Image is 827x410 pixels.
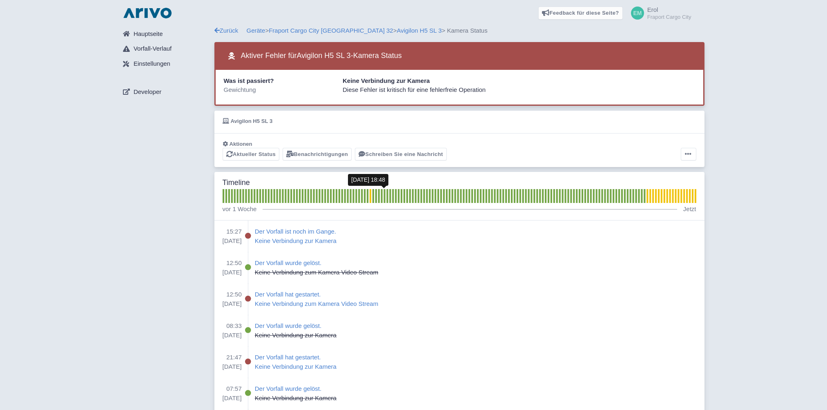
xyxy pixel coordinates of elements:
a: Benachrichtigungen [283,148,352,160]
a: Zurück [214,27,239,34]
p: [DATE] [223,268,242,277]
p: Keine Verbindung zum Kamera Video Stream [255,268,378,277]
p: Jetzt [683,205,696,214]
div: Der Vorfall hat gestartet. [255,353,337,362]
a: Der Vorfall wurde gelöst. Keine Verbindung zur Kamera [255,384,696,403]
div: Diese Fehler ist kritisch für eine fehlerfreie Operation [340,85,698,95]
p: [DATE] [223,394,242,403]
p: Keine Verbindung zum Kamera Video Stream [255,299,378,309]
span: Hauptseite [134,29,163,39]
a: Hauptseite [116,26,214,42]
a: Fraport Cargo City [GEOGRAPHIC_DATA] 32 [269,27,393,34]
a: Erol Fraport Cargo City [626,7,691,20]
p: [DATE] [223,299,242,309]
img: logo [121,7,174,20]
div: Der Vorfall hat gestartet. [255,290,378,299]
p: [DATE] [223,362,242,372]
a: Der Vorfall wurde gelöst. Keine Verbindung zum Kamera Video Stream [255,258,696,277]
a: Geräte [247,27,265,34]
a: Der Vorfall hat gestartet. Keine Verbindung zur Kamera [255,353,696,371]
a: Aktueller Status [223,148,280,160]
p: [DATE] [223,236,242,246]
a: Der Vorfall wurde gelöst. Keine Verbindung zur Kamera [255,321,696,340]
div: Der Vorfall wurde gelöst. [255,384,337,394]
p: 12:50 [223,290,242,299]
span: Avigilon H5 SL 3 [231,118,273,124]
div: Gewichtung [221,85,341,95]
a: Der Vorfall ist noch im Gange. Keine Verbindung zur Kamera [255,227,696,245]
div: > > > Kamera Status [214,26,704,36]
span: Aktionen [230,141,252,147]
a: Developer [116,84,214,100]
a: Der Vorfall hat gestartet. Keine Verbindung zum Kamera Video Stream [255,290,696,308]
div: Keine Verbindung zur Kamera [340,76,698,86]
p: 07:57 [223,384,242,394]
a: Feedback für diese Seite? [538,7,623,20]
small: Fraport Cargo City [647,14,691,20]
span: Kamera Status [353,51,402,59]
a: Vorfall-Verlauf [116,41,214,57]
div: Was ist passiert? [221,76,341,86]
p: 12:50 [223,258,242,268]
p: 08:33 [223,321,242,331]
p: Keine Verbindung zur Kamera [255,362,337,372]
p: Keine Verbindung zur Kamera [255,394,337,403]
span: Developer [134,87,161,97]
p: [DATE] [223,331,242,340]
span: Erol [647,6,658,13]
a: Schreiben Sie eine Nachricht [355,148,447,160]
a: Avigilon H5 SL 3 [397,27,441,34]
div: Der Vorfall ist noch im Gange. [255,227,337,236]
div: [DATE] 18:48 [348,174,388,186]
span: Einstellungen [134,59,170,69]
a: Einstellungen [116,56,214,72]
span: Avigilon H5 SL 3 [297,51,351,59]
p: 15:27 [223,227,242,236]
p: 21:47 [223,353,242,362]
p: vor 1 Woche [223,205,257,214]
div: Der Vorfall wurde gelöst. [255,258,378,268]
p: Keine Verbindung zur Kamera [255,236,337,246]
h3: Timeline [223,178,250,187]
div: Der Vorfall wurde gelöst. [255,321,337,331]
span: Vorfall-Verlauf [134,44,172,53]
p: Keine Verbindung zur Kamera [255,331,337,340]
h3: Aktiver Fehler für - [223,49,402,63]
